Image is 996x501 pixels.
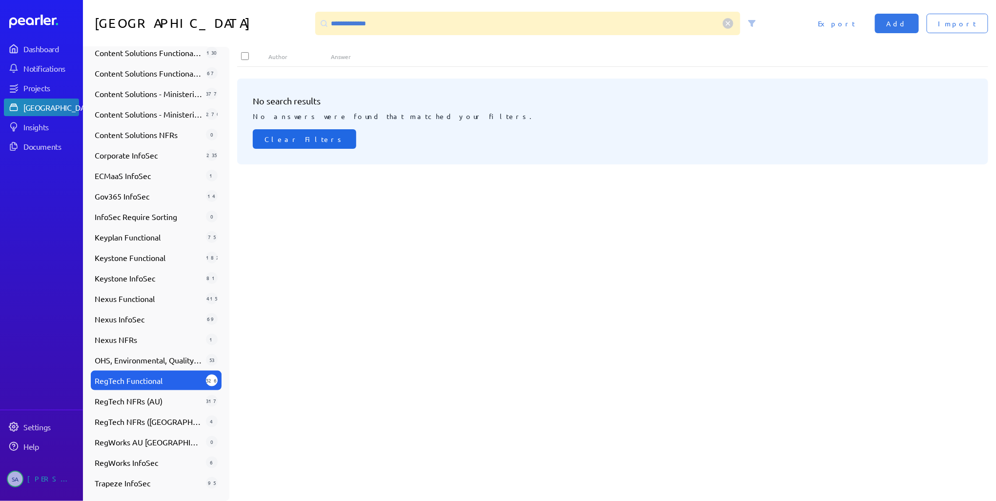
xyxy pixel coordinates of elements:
[23,63,78,73] div: Notifications
[95,272,202,284] span: Keystone InfoSec
[95,416,202,427] span: RegTech NFRs ([GEOGRAPHIC_DATA])
[95,129,202,140] span: Content Solutions NFRs
[4,438,79,455] a: Help
[206,67,218,79] div: 67
[95,457,202,468] span: RegWorks InfoSec
[206,477,218,489] div: 95
[23,422,78,432] div: Settings
[95,252,202,263] span: Keystone Functional
[206,231,218,243] div: 75
[95,67,202,79] span: Content Solutions Functional w/Images (Old _ For Review)
[253,129,356,149] button: Clear Filters
[95,477,202,489] span: Trapeze InfoSec
[206,375,218,386] div: 526
[4,60,79,77] a: Notifications
[95,293,202,304] span: Nexus Functional
[23,122,78,132] div: Insights
[23,44,78,54] div: Dashboard
[206,457,218,468] div: 6
[206,395,218,407] div: 317
[253,94,973,107] h3: No search results
[331,53,956,60] div: Answer
[206,334,218,345] div: 1
[23,83,78,93] div: Projects
[4,418,79,436] a: Settings
[206,190,218,202] div: 14
[887,19,907,28] span: Add
[206,293,218,304] div: 415
[95,170,202,181] span: ECMaaS InfoSec
[95,375,202,386] span: RegTech Functional
[95,88,202,100] span: Content Solutions - Ministerials - Functional
[818,19,855,28] span: Export
[95,395,202,407] span: RegTech NFRs (AU)
[4,40,79,58] a: Dashboard
[4,138,79,155] a: Documents
[27,471,76,487] div: [PERSON_NAME]
[206,149,218,161] div: 235
[206,211,218,222] div: 0
[206,252,218,263] div: 182
[95,149,202,161] span: Corporate InfoSec
[206,170,218,181] div: 1
[206,416,218,427] div: 4
[206,354,218,366] div: 53
[4,99,79,116] a: [GEOGRAPHIC_DATA]
[95,436,202,448] span: RegWorks AU [GEOGRAPHIC_DATA]
[23,102,96,112] div: [GEOGRAPHIC_DATA]
[95,354,202,366] span: OHS, Environmental, Quality, Ethical Dealings
[206,88,218,100] div: 377
[206,47,218,59] div: 130
[206,436,218,448] div: 0
[95,231,202,243] span: Keyplan Functional
[7,471,23,487] span: Steve Ackermann
[95,313,202,325] span: Nexus InfoSec
[806,14,867,33] button: Export
[253,107,973,121] p: No answers were found that matched your filters.
[927,14,988,33] button: Import
[4,467,79,491] a: SA[PERSON_NAME]
[206,129,218,140] div: 0
[206,313,218,325] div: 69
[938,19,976,28] span: Import
[268,53,331,60] div: Author
[95,190,202,202] span: Gov365 InfoSec
[95,211,202,222] span: InfoSec Require Sorting
[206,108,218,120] div: 270
[264,134,345,144] span: Clear Filters
[9,15,79,28] a: Dashboard
[95,108,202,120] span: Content Solutions - Ministerials - Non Functional
[4,118,79,136] a: Insights
[95,12,311,35] h1: [GEOGRAPHIC_DATA]
[875,14,919,33] button: Add
[206,272,218,284] div: 81
[95,47,202,59] span: Content Solutions Functional (Review)
[23,441,78,451] div: Help
[4,79,79,97] a: Projects
[23,141,78,151] div: Documents
[95,334,202,345] span: Nexus NFRs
